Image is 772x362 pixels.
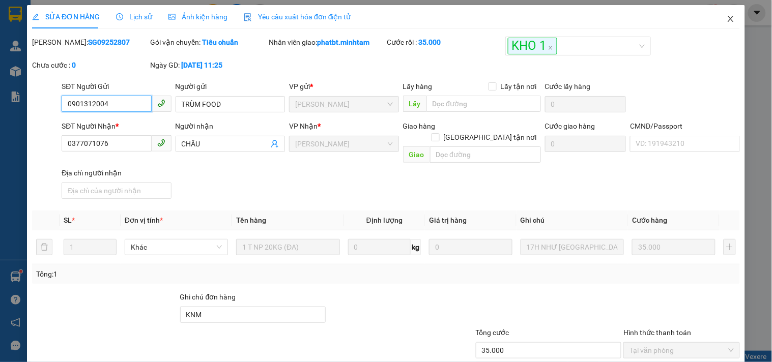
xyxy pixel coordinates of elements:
span: Hồ Chí Minh [295,97,392,112]
input: 0 [632,239,716,255]
span: SL [64,216,72,224]
div: Tổng: 1 [36,268,299,280]
span: user-add [271,140,279,148]
input: Ghi chú đơn hàng [180,307,326,323]
div: Ngày GD: [151,59,267,71]
div: VP gửi [289,81,398,92]
input: Cước giao hàng [545,136,626,152]
label: Cước lấy hàng [545,82,591,90]
span: Yêu cầu xuất hóa đơn điện tử [244,13,351,21]
div: SĐT Người Nhận [62,120,171,132]
b: SG09252807 [88,38,130,46]
label: Ghi chú đơn hàng [180,293,236,301]
div: CMND/Passport [630,120,739,132]
input: Dọc đường [430,146,541,163]
div: Người nhận [176,120,285,132]
span: Lấy [403,96,426,112]
span: close [727,15,735,23]
span: [GEOGRAPHIC_DATA] tận nơi [440,132,541,143]
input: Ghi Chú [521,239,624,255]
input: Dọc đường [426,96,541,112]
label: Hình thức thanh toán [623,328,691,337]
span: Giao hàng [403,122,436,130]
b: Tiêu chuẩn [203,38,239,46]
div: Chưa cước : [32,59,148,71]
span: Lịch sử [116,13,152,21]
span: KHO 1 [508,38,557,54]
span: kg [411,239,421,255]
span: Định lượng [366,216,403,224]
span: Đơn vị tính [125,216,163,224]
div: Địa chỉ người nhận [62,167,171,178]
span: Ảnh kiện hàng [168,13,227,21]
span: phone [157,139,165,147]
span: Tổng cước [476,328,509,337]
span: picture [168,13,176,20]
label: Cước giao hàng [545,122,595,130]
input: Địa chỉ của người nhận [62,183,171,199]
span: Giao [403,146,430,163]
span: Lấy tận nơi [497,81,541,92]
b: 0 [72,61,76,69]
button: plus [724,239,736,255]
input: VD: Bàn, Ghế [236,239,339,255]
button: delete [36,239,52,255]
span: phone [157,99,165,107]
span: Cước hàng [632,216,667,224]
span: Tại văn phòng [630,343,733,358]
div: Cước rồi : [387,37,503,48]
img: icon [244,13,252,21]
span: Khác [131,239,222,255]
span: clock-circle [116,13,123,20]
div: Gói vận chuyển: [151,37,267,48]
input: Cước lấy hàng [545,96,626,112]
th: Ghi chú [517,210,628,230]
span: edit [32,13,39,20]
b: 35.000 [418,38,441,46]
span: VP Nhận [289,122,318,130]
div: Người gửi [176,81,285,92]
div: [PERSON_NAME]: [32,37,148,48]
b: phatbt.minhtam [317,38,369,46]
span: Lấy hàng [403,82,433,90]
span: Tên hàng [236,216,266,224]
b: [DATE] 11:25 [182,61,223,69]
div: Nhân viên giao: [269,37,385,48]
span: Ngã Tư Huyện [295,136,392,152]
span: Giá trị hàng [429,216,467,224]
span: SỬA ĐƠN HÀNG [32,13,100,21]
input: 0 [429,239,512,255]
div: SĐT Người Gửi [62,81,171,92]
span: close [548,45,553,50]
button: Close [717,5,745,34]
